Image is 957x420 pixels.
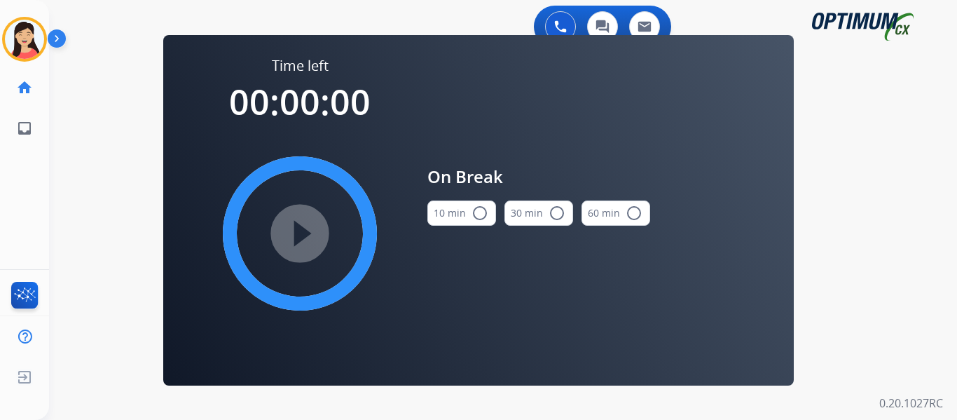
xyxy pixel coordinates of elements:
[5,20,44,59] img: avatar
[504,201,573,226] button: 30 min
[16,120,33,137] mat-icon: inbox
[229,78,371,126] span: 00:00:00
[549,205,565,222] mat-icon: radio_button_unchecked
[427,201,496,226] button: 10 min
[626,205,642,222] mat-icon: radio_button_unchecked
[581,201,650,226] button: 60 min
[879,395,943,412] p: 0.20.1027RC
[272,56,329,76] span: Time left
[427,164,650,189] span: On Break
[471,205,488,222] mat-icon: radio_button_unchecked
[16,79,33,96] mat-icon: home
